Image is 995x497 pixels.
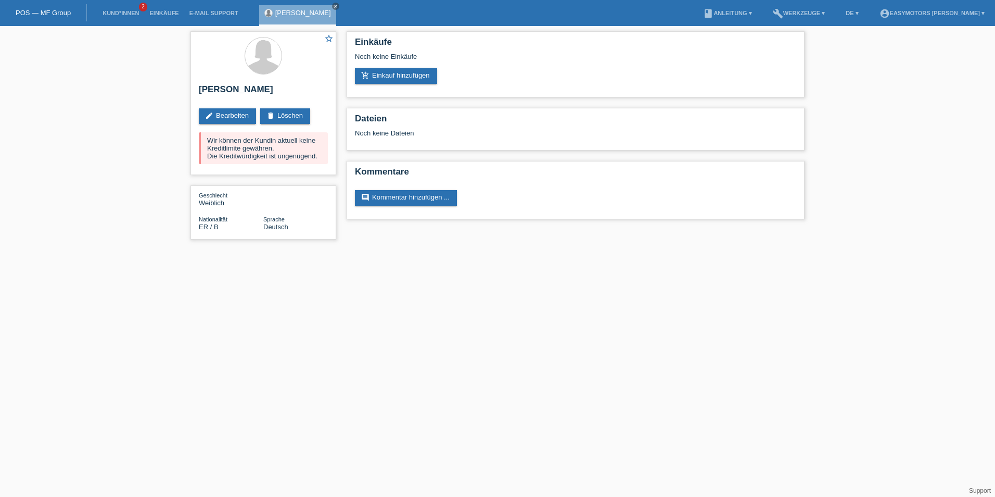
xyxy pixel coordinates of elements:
i: account_circle [879,8,890,19]
a: E-Mail Support [184,10,244,16]
h2: Kommentare [355,167,796,182]
a: add_shopping_cartEinkauf hinzufügen [355,68,437,84]
h2: Einkäufe [355,37,796,53]
span: 2 [139,3,147,11]
a: DE ▾ [840,10,863,16]
i: add_shopping_cart [361,71,369,80]
a: Einkäufe [144,10,184,16]
a: [PERSON_NAME] [275,9,331,17]
span: Deutsch [263,223,288,231]
div: Noch keine Dateien [355,129,673,137]
i: delete [266,111,275,120]
i: star_border [324,34,334,43]
a: deleteLöschen [260,108,310,124]
a: bookAnleitung ▾ [698,10,757,16]
a: commentKommentar hinzufügen ... [355,190,457,206]
a: POS — MF Group [16,9,71,17]
span: Geschlecht [199,192,227,198]
span: Nationalität [199,216,227,222]
div: Noch keine Einkäufe [355,53,796,68]
i: close [333,4,338,9]
div: Wir können der Kundin aktuell keine Kreditlimite gewähren. Die Kreditwürdigkeit ist ungenügend. [199,132,328,164]
h2: Dateien [355,114,796,129]
div: Weiblich [199,191,263,207]
a: Support [969,487,991,494]
a: editBearbeiten [199,108,256,124]
i: comment [361,193,369,202]
a: close [332,3,339,10]
span: Sprache [263,216,285,222]
a: buildWerkzeuge ▾ [768,10,831,16]
span: Eritrea / B / 31.03.2010 [199,223,219,231]
a: star_border [324,34,334,45]
i: edit [205,111,213,120]
i: book [703,8,713,19]
i: build [773,8,783,19]
h2: [PERSON_NAME] [199,84,328,100]
a: Kund*innen [97,10,144,16]
a: account_circleEasymotors [PERSON_NAME] ▾ [874,10,990,16]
